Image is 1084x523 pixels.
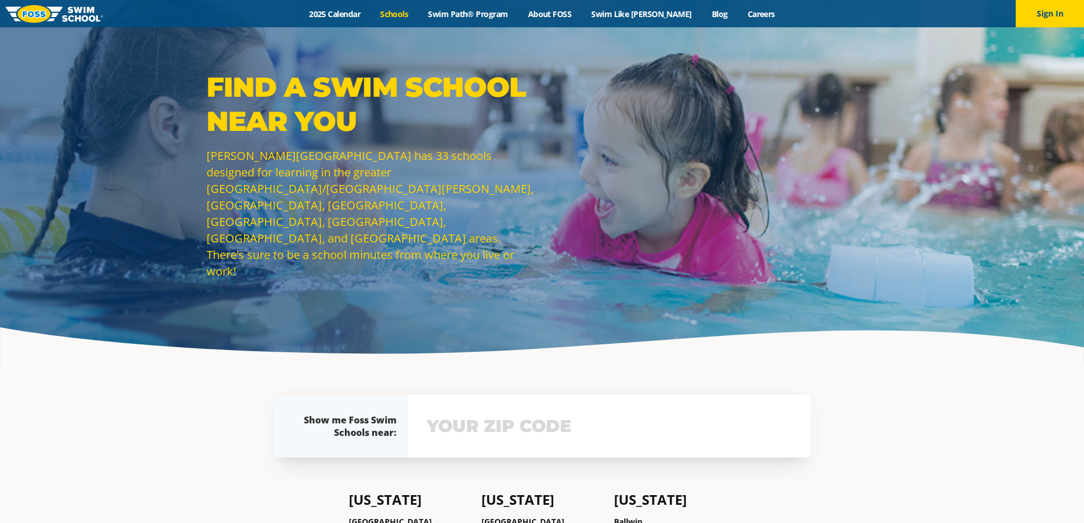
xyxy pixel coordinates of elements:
h4: [US_STATE] [614,492,735,508]
h4: [US_STATE] [349,492,470,508]
a: About FOSS [518,9,582,19]
img: FOSS Swim School Logo [6,5,103,23]
a: Careers [737,9,785,19]
a: 2025 Calendar [299,9,370,19]
p: [PERSON_NAME][GEOGRAPHIC_DATA] has 33 schools designed for learning in the greater [GEOGRAPHIC_DA... [207,147,537,279]
a: Schools [370,9,418,19]
p: Find a Swim School Near You [207,70,537,138]
div: Show me Foss Swim Schools near: [296,414,397,439]
a: Swim Like [PERSON_NAME] [582,9,702,19]
h4: [US_STATE] [481,492,603,508]
a: Blog [702,9,737,19]
a: Swim Path® Program [418,9,518,19]
input: YOUR ZIP CODE [424,410,795,443]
